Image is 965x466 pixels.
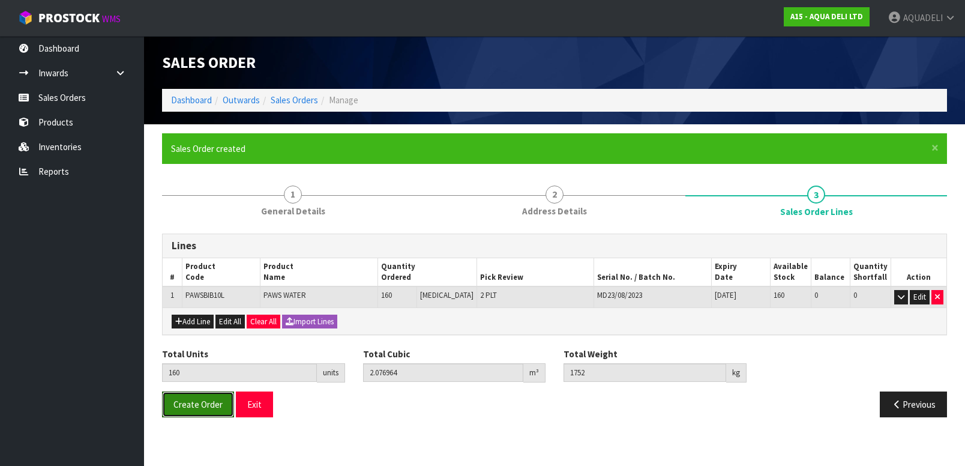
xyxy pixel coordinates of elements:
th: Action [891,258,946,287]
span: [DATE] [715,290,736,300]
span: Sales Order created [171,143,245,154]
th: Quantity Ordered [377,258,476,287]
div: units [317,363,345,383]
th: Product Name [260,258,377,287]
a: Sales Orders [271,94,318,106]
span: 1 [284,186,302,204]
span: 2 PLT [480,290,497,300]
div: m³ [523,363,546,383]
label: Total Units [162,348,208,360]
a: Outwards [223,94,260,106]
button: Exit [236,392,273,417]
span: Sales Order Lines [162,225,947,427]
input: Total Weight [564,363,726,382]
th: Serial No. / Batch No. [594,258,712,287]
span: AQUADELI [903,12,943,23]
th: Product Code [182,258,260,287]
input: Total Cubic [363,363,524,382]
span: 1 [170,290,174,300]
span: Address Details [522,205,587,217]
label: Total Cubic [363,348,410,360]
span: MD23/08/2023 [597,290,642,300]
th: Balance [811,258,850,287]
th: Expiry Date [711,258,770,287]
span: Sales Order Lines [780,205,853,218]
span: ProStock [38,10,100,26]
th: # [163,258,182,287]
button: Add Line [172,315,214,329]
th: Pick Review [476,258,594,287]
input: Total Units [162,363,317,382]
button: Clear All [247,315,280,329]
span: [MEDICAL_DATA] [420,290,473,300]
th: Available Stock [770,258,811,287]
span: × [931,139,939,156]
button: Import Lines [282,315,337,329]
strong: A15 - AQUA DELI LTD [790,11,863,22]
div: kg [726,363,747,383]
button: Create Order [162,392,234,417]
span: 0 [814,290,818,300]
button: Edit [910,290,930,304]
span: PAWSBIB10L [185,290,224,300]
small: WMS [102,13,121,25]
a: Dashboard [171,94,212,106]
span: 160 [381,290,392,300]
button: Previous [880,392,947,417]
span: General Details [261,205,325,217]
span: Sales Order [162,53,256,72]
span: Manage [329,94,358,106]
span: 2 [546,186,564,204]
h3: Lines [172,240,937,252]
th: Quantity Shortfall [850,258,891,287]
span: Create Order [173,399,223,410]
span: PAWS WATER [263,290,306,300]
span: 0 [853,290,857,300]
button: Edit All [215,315,245,329]
span: 160 [774,290,784,300]
label: Total Weight [564,348,618,360]
img: cube-alt.png [18,10,33,25]
span: 3 [807,186,825,204]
